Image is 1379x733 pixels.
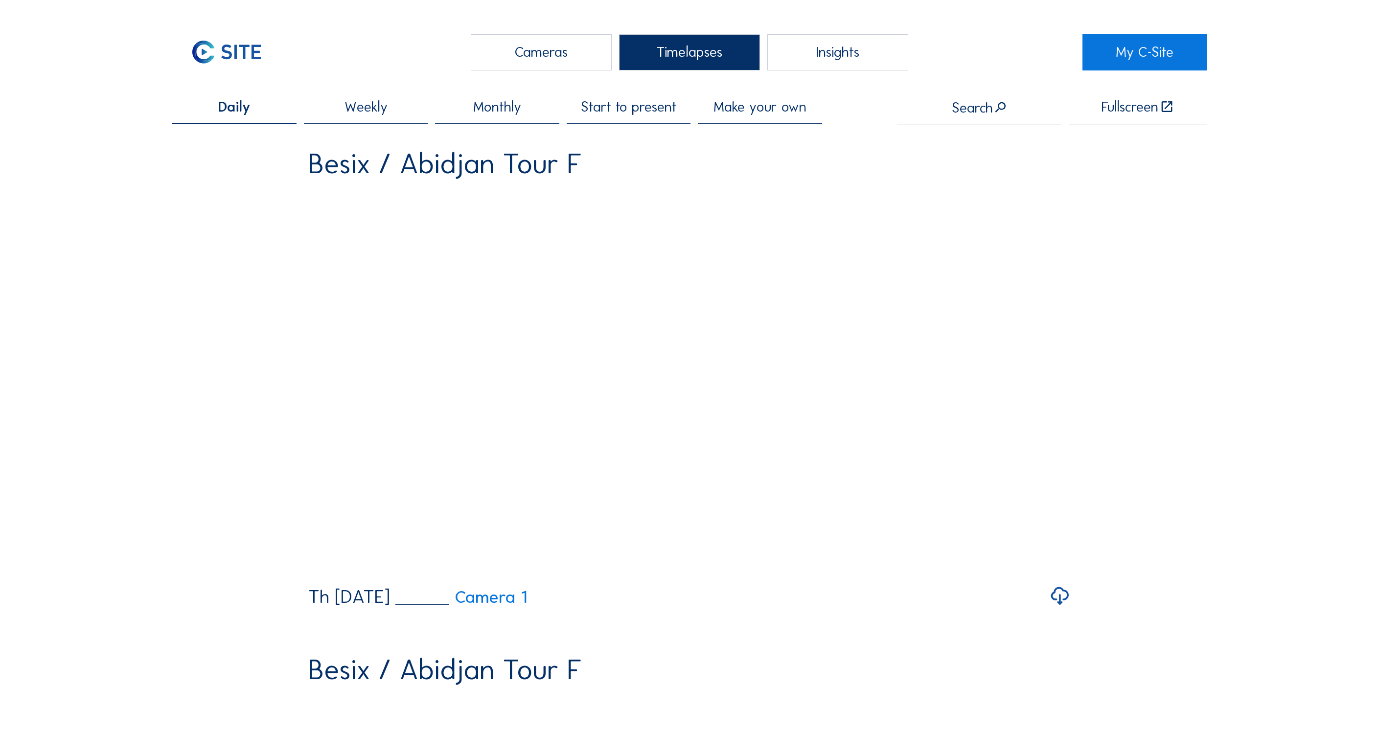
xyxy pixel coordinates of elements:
[473,100,521,114] span: Monthly
[308,588,390,606] div: Th [DATE]
[308,656,582,684] div: Besix / Abidjan Tour F
[345,100,388,114] span: Weekly
[471,34,611,70] div: Cameras
[619,34,759,70] div: Timelapses
[172,34,297,70] a: C-SITE Logo
[308,192,1071,573] video: Your browser does not support the video tag.
[713,100,806,114] span: Make your own
[172,34,280,70] img: C-SITE Logo
[1082,34,1207,70] a: My C-Site
[218,100,251,114] span: Daily
[581,100,677,114] span: Start to present
[308,150,582,178] div: Besix / Abidjan Tour F
[767,34,908,70] div: Insights
[395,589,527,606] a: Camera 1
[1102,100,1158,115] div: Fullscreen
